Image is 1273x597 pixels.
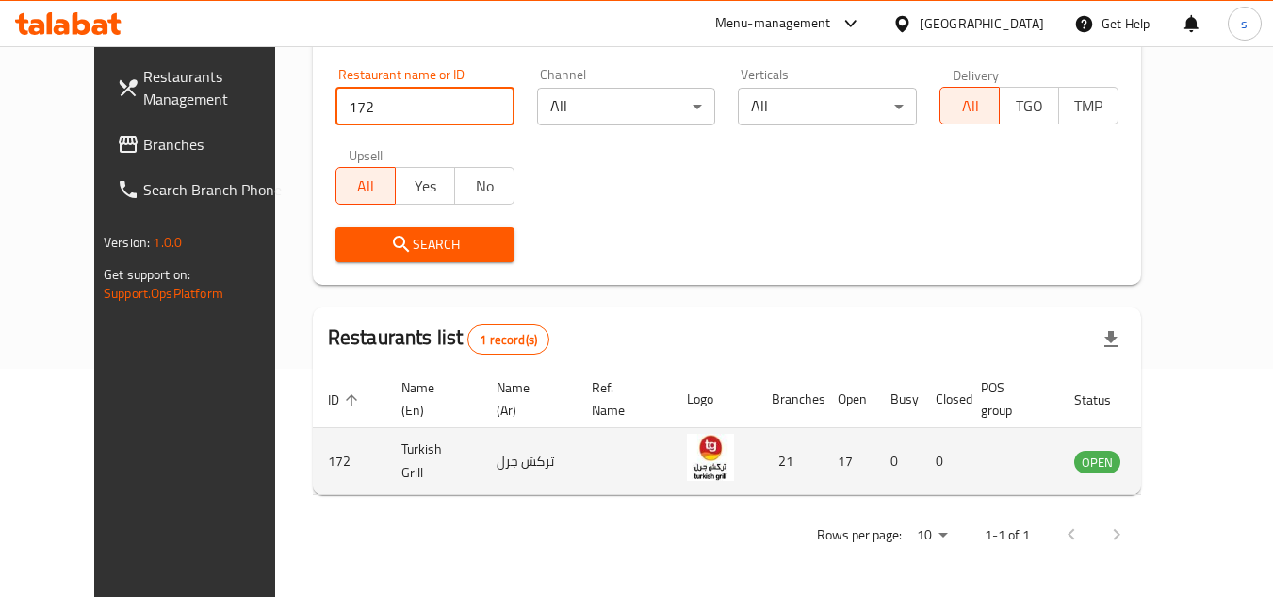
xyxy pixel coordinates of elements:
span: Version: [104,230,150,255]
span: TGO [1007,92,1052,120]
th: Busy [875,371,921,428]
input: Search for restaurant name or ID.. [335,88,514,125]
span: Search Branch Phone [143,178,292,201]
span: Get support on: [104,262,190,287]
div: Menu-management [715,12,831,35]
span: Name (Ar) [497,376,554,422]
span: No [463,173,507,200]
th: Branches [757,371,823,428]
img: Turkish Grill [687,434,734,481]
span: All [948,92,992,120]
td: تركش جرل [481,428,577,495]
div: All [738,88,917,125]
span: POS group [981,376,1036,422]
span: Yes [403,173,448,200]
label: Upsell [349,148,384,161]
h2: Restaurants list [328,323,549,355]
td: Turkish Grill [386,428,481,495]
h2: Restaurant search [335,23,1118,51]
button: All [335,167,396,205]
a: Branches [102,122,307,167]
span: All [344,173,388,200]
span: 1.0.0 [153,230,182,255]
th: Closed [921,371,966,428]
td: 17 [823,428,875,495]
span: 1 record(s) [468,331,548,349]
span: s [1241,13,1248,34]
span: Name (En) [401,376,459,422]
button: TGO [999,87,1059,124]
p: 1-1 of 1 [985,523,1030,547]
span: Search [351,233,499,257]
div: Rows per page: [909,522,955,550]
a: Search Branch Phone [102,167,307,212]
button: Search [335,227,514,262]
th: Logo [672,371,757,428]
label: Delivery [953,68,1000,81]
div: All [537,88,716,125]
td: 0 [921,428,966,495]
div: Export file [1088,317,1134,362]
table: enhanced table [313,371,1223,495]
a: Support.OpsPlatform [104,281,223,306]
td: 172 [313,428,386,495]
p: Rows per page: [817,523,902,547]
span: Restaurants Management [143,65,292,110]
a: Restaurants Management [102,54,307,122]
button: All [939,87,1000,124]
button: TMP [1058,87,1118,124]
span: Ref. Name [592,376,649,422]
td: 0 [875,428,921,495]
span: OPEN [1074,452,1120,473]
th: Open [823,371,875,428]
button: No [454,167,514,205]
div: [GEOGRAPHIC_DATA] [920,13,1044,34]
button: Yes [395,167,455,205]
span: TMP [1067,92,1111,120]
span: Status [1074,389,1135,411]
span: Branches [143,133,292,156]
td: 21 [757,428,823,495]
div: Total records count [467,324,549,355]
span: ID [328,389,364,411]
